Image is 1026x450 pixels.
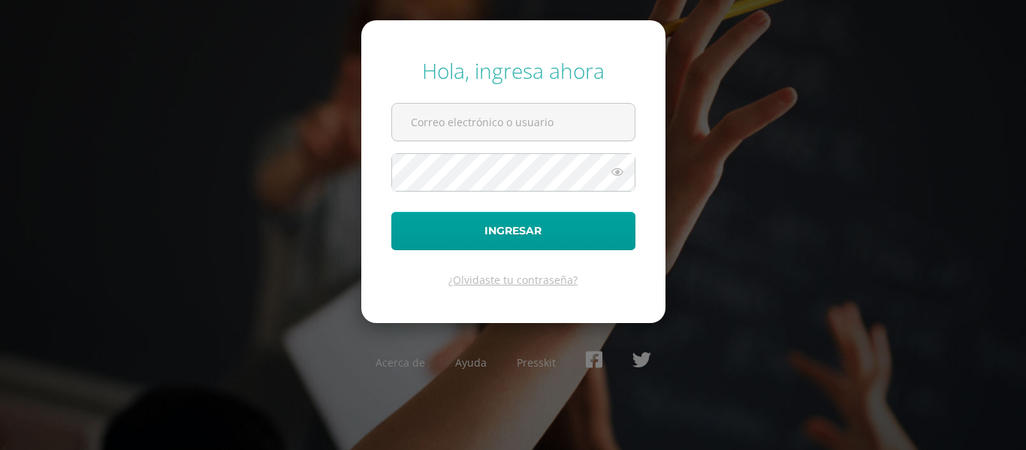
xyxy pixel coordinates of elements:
[376,355,425,370] a: Acerca de
[448,273,578,287] a: ¿Olvidaste tu contraseña?
[517,355,556,370] a: Presskit
[392,104,635,140] input: Correo electrónico o usuario
[391,56,635,85] div: Hola, ingresa ahora
[455,355,487,370] a: Ayuda
[391,212,635,250] button: Ingresar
